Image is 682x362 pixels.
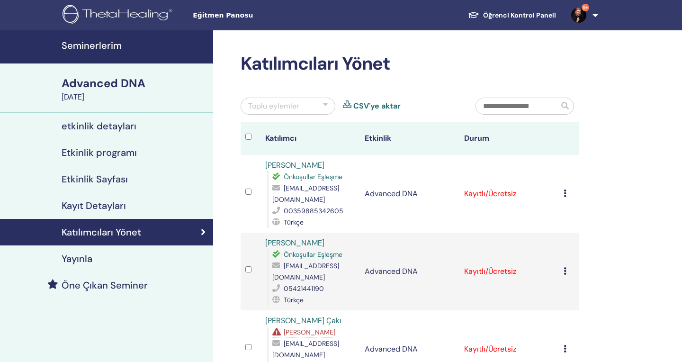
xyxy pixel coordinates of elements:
a: Öğrenci Kontrol Paneli [460,7,564,24]
span: 05421441190 [284,284,324,293]
td: Advanced DNA [360,155,459,233]
div: Toplu eylemler [248,100,299,112]
h4: Etkinlik programı [62,147,137,158]
h4: Öne Çıkan Seminer [62,280,148,291]
span: 9+ [582,4,589,11]
span: Önkoşullar Eşleşme [284,172,342,181]
span: [EMAIL_ADDRESS][DOMAIN_NAME] [272,184,339,204]
h4: Yayınla [62,253,92,264]
span: Önkoşullar Eşleşme [284,250,342,259]
th: Durum [459,122,559,155]
div: Advanced DNA [62,75,207,91]
h4: etkinlik detayları [62,120,136,132]
a: [PERSON_NAME] Çakı [265,316,341,326]
span: 00359885342605 [284,207,343,215]
div: [DATE] [62,91,207,103]
a: Advanced DNA[DATE] [56,75,213,103]
span: Eğitmen Panosu [193,10,335,20]
th: Katılımcı [260,122,360,155]
th: Etkinlik [360,122,459,155]
a: [PERSON_NAME] [265,160,324,170]
h4: Seminerlerim [62,40,207,51]
h2: Katılımcıları Yönet [241,53,579,75]
h4: Etkinlik Sayfası [62,173,128,185]
img: default.jpg [571,8,586,23]
span: Türkçe [284,296,304,304]
span: Türkçe [284,218,304,226]
img: logo.png [63,5,176,26]
a: [PERSON_NAME] [265,238,324,248]
span: [EMAIL_ADDRESS][DOMAIN_NAME] [272,262,339,281]
h4: Kayıt Detayları [62,200,126,211]
span: [PERSON_NAME] [284,328,335,336]
h4: Katılımcıları Yönet [62,226,141,238]
td: Advanced DNA [360,233,459,310]
span: [EMAIL_ADDRESS][DOMAIN_NAME] [272,339,339,359]
img: graduation-cap-white.svg [468,11,479,19]
a: CSV'ye aktar [353,100,401,112]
